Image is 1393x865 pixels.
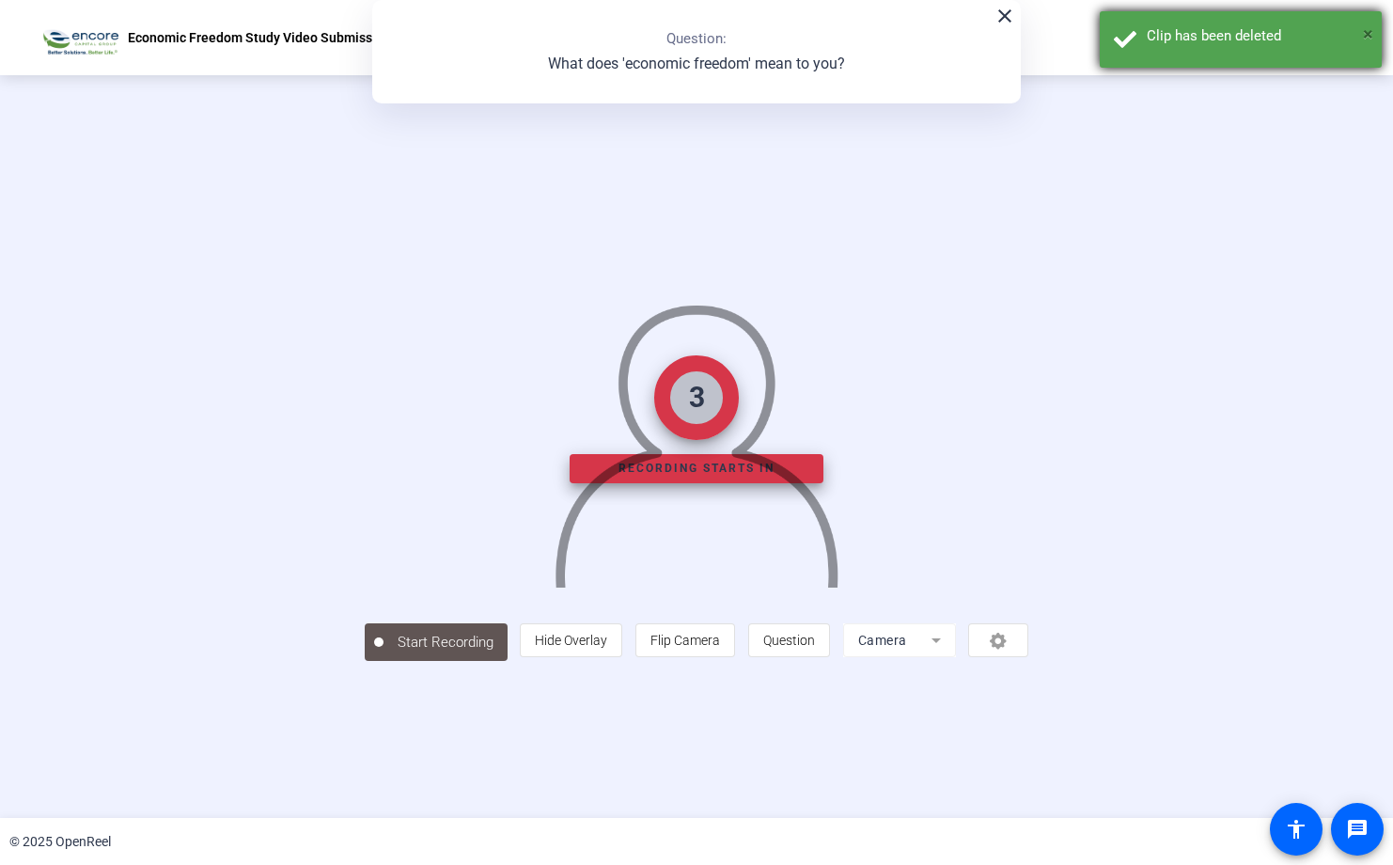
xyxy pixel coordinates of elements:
div: Clip has been deleted [1147,25,1368,47]
p: Question: [666,28,727,50]
span: × [1363,23,1373,45]
button: Close [1363,20,1373,48]
mat-icon: accessibility [1285,818,1307,841]
p: Economic Freedom Study Video Submission [128,26,391,49]
span: Question [763,633,815,648]
div: © 2025 OpenReel [9,832,111,852]
p: What does 'economic freedom' mean to you? [548,53,845,75]
img: OpenReel logo [38,19,118,56]
span: Flip Camera [650,633,720,648]
button: Flip Camera [635,623,735,657]
span: Start Recording [383,632,508,653]
button: Start Recording [365,623,508,661]
button: Hide Overlay [520,623,622,657]
mat-icon: close [994,5,1016,27]
div: 3 [689,376,705,418]
button: Question [748,623,830,657]
mat-icon: message [1346,818,1369,841]
span: Hide Overlay [535,633,607,648]
img: overlay [553,288,840,587]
